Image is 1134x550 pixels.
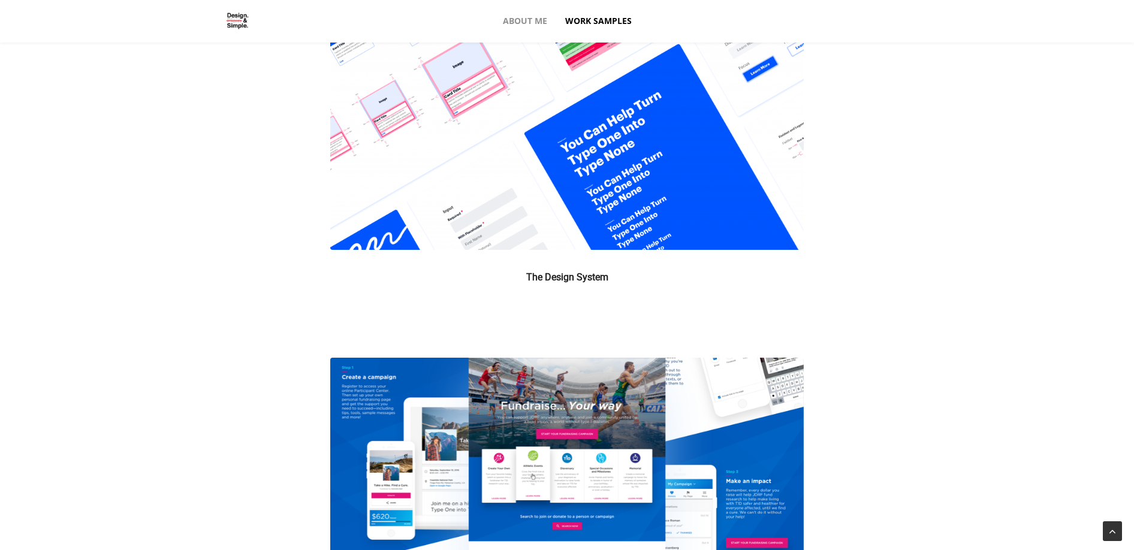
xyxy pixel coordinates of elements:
img: Design. Plain and simple. [207,2,267,40]
a: The Design System [526,271,608,283]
